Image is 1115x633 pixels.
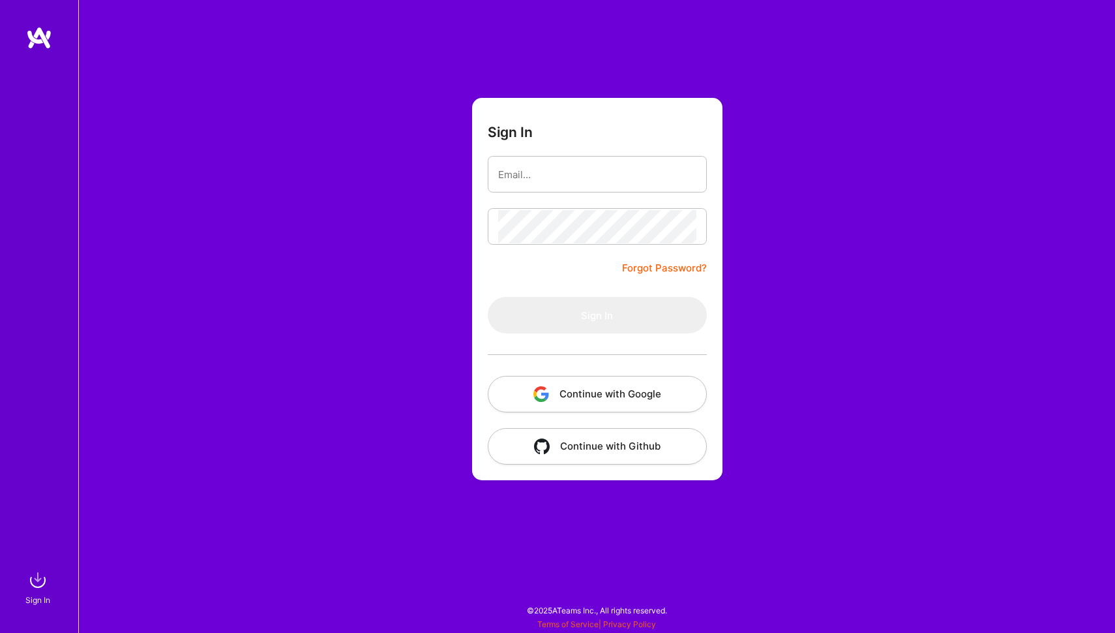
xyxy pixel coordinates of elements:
[488,297,707,333] button: Sign In
[533,386,549,402] img: icon
[537,619,599,629] a: Terms of Service
[498,158,696,191] input: Email...
[537,619,656,629] span: |
[622,260,707,276] a: Forgot Password?
[488,124,533,140] h3: Sign In
[25,567,51,593] img: sign in
[78,594,1115,626] div: © 2025 ATeams Inc., All rights reserved.
[488,376,707,412] button: Continue with Google
[26,26,52,50] img: logo
[25,593,50,607] div: Sign In
[488,428,707,465] button: Continue with Github
[534,439,550,454] img: icon
[27,567,51,607] a: sign inSign In
[603,619,656,629] a: Privacy Policy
